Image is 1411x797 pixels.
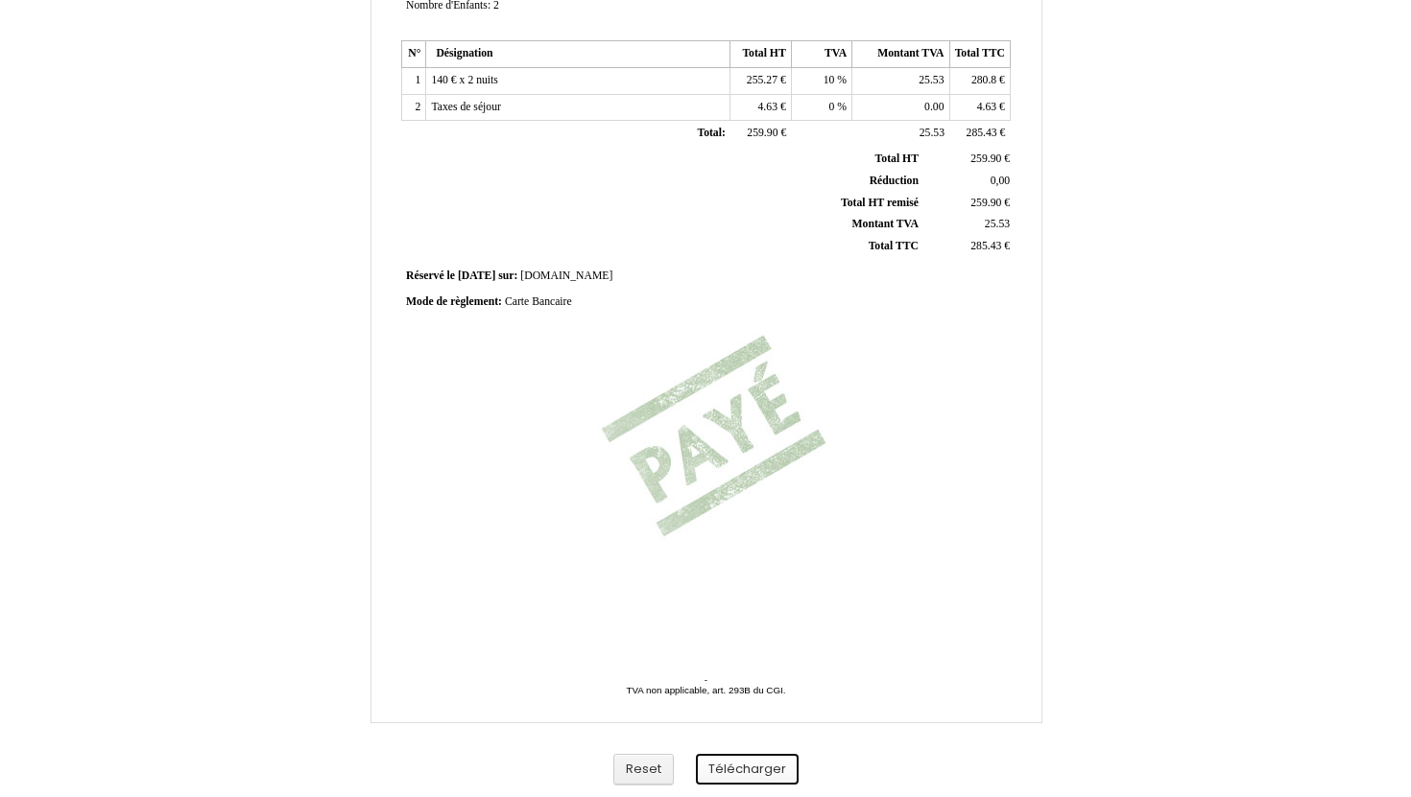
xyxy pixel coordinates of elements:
span: Réservé le [406,270,455,282]
span: Carte Bancaire [505,295,572,308]
td: 1 [402,68,426,95]
span: Total HT remisé [841,197,919,209]
span: 259.90 [747,127,777,139]
span: 4.63 [977,101,996,113]
span: Taxes de séjour [431,101,501,113]
span: - [705,674,707,685]
span: Réduction [870,175,919,187]
th: Total HT [730,41,791,68]
td: € [949,68,1010,95]
th: Total TTC [949,41,1010,68]
td: 2 [402,94,426,121]
td: € [949,94,1010,121]
span: 0.00 [924,101,944,113]
span: 10 [824,74,835,86]
span: 25.53 [919,74,944,86]
span: Total HT [875,152,919,165]
span: 285.43 [967,127,997,139]
td: € [730,68,791,95]
span: 259.90 [970,197,1001,209]
span: Mode de règlement: [406,295,502,308]
td: € [922,149,1014,170]
span: [DOMAIN_NAME] [520,270,612,282]
td: % [791,68,851,95]
span: sur: [498,270,517,282]
td: € [730,94,791,121]
span: 0,00 [991,175,1010,187]
span: 285.43 [970,240,1001,252]
span: 0 [829,101,835,113]
th: N° [402,41,426,68]
td: € [922,236,1014,258]
th: Montant TVA [852,41,949,68]
span: TVA non applicable, art. 293B du CGI. [626,685,785,695]
td: % [791,94,851,121]
span: Montant TVA [852,218,919,230]
td: € [730,121,791,148]
button: Reset [613,754,674,785]
span: [DATE] [458,270,495,282]
th: Désignation [426,41,730,68]
span: 25.53 [985,218,1010,230]
th: TVA [791,41,851,68]
span: 255.27 [747,74,777,86]
span: 25.53 [920,127,945,139]
span: 140 € x 2 nuits [431,74,497,86]
td: € [922,192,1014,214]
span: Total TTC [869,240,919,252]
span: 4.63 [758,101,777,113]
button: Télécharger [696,754,799,785]
td: € [949,121,1010,148]
span: 280.8 [971,74,996,86]
span: Total: [697,127,725,139]
span: 259.90 [970,152,1001,165]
